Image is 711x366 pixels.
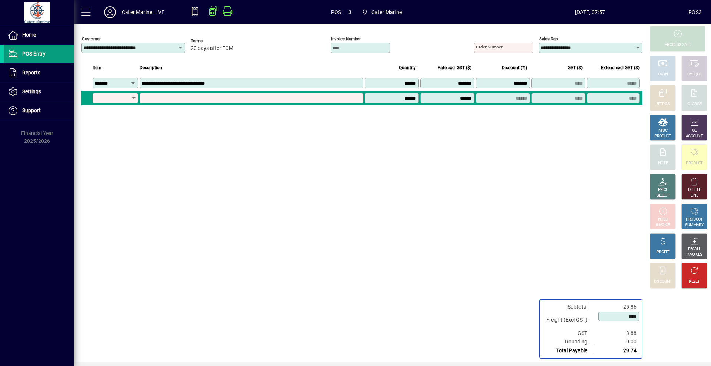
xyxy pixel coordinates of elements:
[438,64,471,72] span: Rate excl GST ($)
[688,187,701,193] div: DELETE
[686,134,703,139] div: ACCOUNT
[691,193,698,198] div: LINE
[543,338,595,346] td: Rounding
[191,46,233,51] span: 20 days after EOM
[399,64,416,72] span: Quantity
[595,303,639,311] td: 25.86
[656,101,670,107] div: EFTPOS
[595,346,639,355] td: 29.74
[654,134,671,139] div: PRODUCT
[22,88,41,94] span: Settings
[687,72,701,77] div: CHEQUE
[22,107,41,113] span: Support
[543,346,595,355] td: Total Payable
[686,217,702,222] div: PRODUCT
[348,6,351,18] span: 3
[502,64,527,72] span: Discount (%)
[22,32,36,38] span: Home
[4,83,74,101] a: Settings
[595,329,639,338] td: 3.88
[688,6,702,18] div: POS3
[665,42,691,48] div: PROCESS SALE
[331,6,341,18] span: POS
[22,70,40,75] span: Reports
[122,6,164,18] div: Cater Marine LIVE
[657,249,669,255] div: PROFIT
[688,246,701,252] div: RECALL
[4,64,74,82] a: Reports
[656,222,670,228] div: INVOICE
[657,193,670,198] div: SELECT
[543,303,595,311] td: Subtotal
[568,64,583,72] span: GST ($)
[658,128,667,134] div: MISC
[140,64,162,72] span: Description
[686,161,702,166] div: PRODUCT
[689,279,700,285] div: RESET
[543,311,595,329] td: Freight (Excl GST)
[4,26,74,44] a: Home
[658,161,668,166] div: NOTE
[685,222,704,228] div: SUMMARY
[692,128,697,134] div: GL
[98,6,122,19] button: Profile
[476,44,503,50] mat-label: Order number
[658,72,668,77] div: CASH
[658,187,668,193] div: PRICE
[371,6,402,18] span: Cater Marine
[82,36,101,41] mat-label: Customer
[22,51,46,57] span: POS Entry
[543,329,595,338] td: GST
[4,101,74,120] a: Support
[492,6,688,18] span: [DATE] 07:57
[595,338,639,346] td: 0.00
[601,64,640,72] span: Extend excl GST ($)
[687,101,702,107] div: CHARGE
[331,36,361,41] mat-label: Invoice number
[93,64,101,72] span: Item
[191,38,235,43] span: Terms
[686,252,702,258] div: INVOICES
[654,279,672,285] div: DISCOUNT
[359,6,405,19] span: Cater Marine
[539,36,558,41] mat-label: Sales rep
[658,217,668,222] div: HOLD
